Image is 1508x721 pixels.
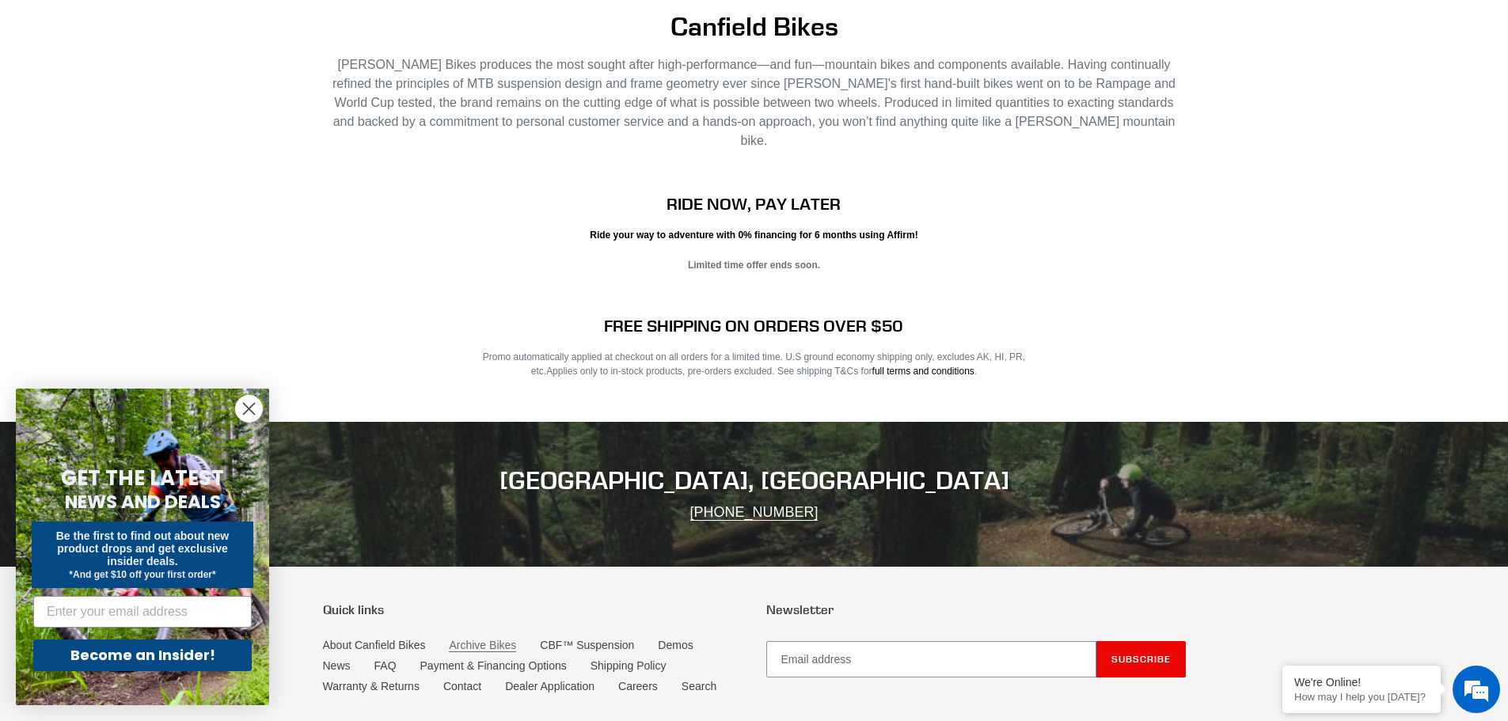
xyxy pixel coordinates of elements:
a: Payment & Financing Options [420,659,567,672]
span: *And get $10 off your first order* [69,569,215,580]
a: full terms and conditions [872,366,974,377]
p: Quick links [323,602,743,617]
p: Promo automatically applied at checkout on all orders for a limited time. U.S ground economy ship... [470,350,1038,378]
h2: RIDE NOW, PAY LATER [470,194,1038,214]
a: Warranty & Returns [323,680,420,693]
p: How may I help you today? [1294,691,1429,703]
span: Be the first to find out about new product drops and get exclusive insider deals. [56,529,230,567]
a: News [323,659,351,672]
a: [PHONE_NUMBER] [690,504,819,521]
a: Dealer Application [505,680,594,693]
h2: Canfield Bikes [323,10,1186,42]
span: GET THE LATEST [61,464,224,492]
a: Archive Bikes [449,639,516,652]
p: Newsletter [766,602,1186,617]
span: NEWS AND DEALS [65,489,221,514]
a: Search [682,680,716,693]
a: Demos [658,639,693,651]
a: Contact [443,680,481,693]
input: Enter your email address [33,596,252,628]
span: Subscribe [1111,653,1171,665]
strong: Limited time offer ends soon. [688,260,820,271]
button: Become an Insider! [33,639,252,671]
a: CBF™ Suspension [540,639,634,651]
div: We're Online! [1294,676,1429,689]
a: Careers [618,680,658,693]
button: Subscribe [1096,641,1186,677]
input: Email address [766,641,1096,677]
p: [PERSON_NAME] Bikes produces the most sought after high-performance—and fun—mountain bikes and co... [323,55,1186,150]
a: About Canfield Bikes [323,639,426,651]
a: FAQ [374,659,397,672]
button: Close dialog [235,395,263,423]
strong: Ride your way to adventure with 0% financing for 6 months using Affirm! [590,230,917,241]
h2: [GEOGRAPHIC_DATA], [GEOGRAPHIC_DATA] [323,465,1186,495]
a: Shipping Policy [591,659,667,672]
h2: FREE SHIPPING ON ORDERS OVER $50 [470,316,1038,336]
